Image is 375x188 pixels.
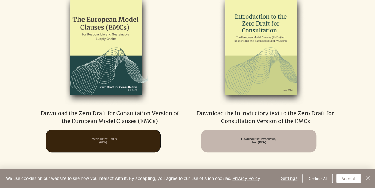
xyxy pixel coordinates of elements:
[89,137,117,144] span: Download the EMCs (PDF)
[241,137,276,144] span: Download the Introductory Text (PDF)
[201,130,316,152] a: Download the Introductory Text (PDF)
[193,109,337,125] p: Download the introductory text to the Zero Draft for Consultation Version of the EMCs
[38,109,182,125] p: Download the Zero Draft for Consultation Version of the European Model Clauses (EMCs)
[232,176,260,181] a: Privacy Policy
[6,176,260,181] span: We use cookies on our website to see how you interact with it. By accepting, you agree to our use...
[364,174,371,183] button: Close
[281,174,297,183] span: Settings
[336,174,361,183] button: Accept
[302,174,333,183] button: Decline All
[364,174,371,182] img: Close
[46,130,161,152] a: Download the EMCs (PDF)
